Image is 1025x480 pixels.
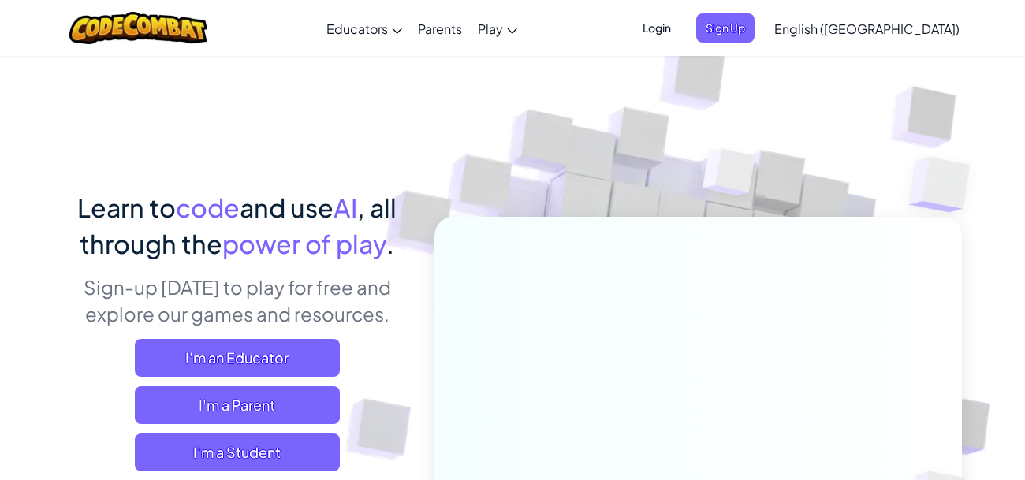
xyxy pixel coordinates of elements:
[633,13,680,43] button: Login
[766,7,967,50] a: English ([GEOGRAPHIC_DATA])
[63,273,411,327] p: Sign-up [DATE] to play for free and explore our games and resources.
[240,192,334,223] span: and use
[478,20,503,37] span: Play
[69,12,207,44] img: CodeCombat logo
[176,192,240,223] span: code
[77,192,176,223] span: Learn to
[386,228,394,259] span: .
[696,13,755,43] button: Sign Up
[135,339,340,377] a: I'm an Educator
[334,192,357,223] span: AI
[222,228,386,259] span: power of play
[319,7,410,50] a: Educators
[135,386,340,424] a: I'm a Parent
[774,20,960,37] span: English ([GEOGRAPHIC_DATA])
[470,7,525,50] a: Play
[878,118,1014,251] img: Overlap cubes
[135,433,340,471] button: I'm a Student
[326,20,388,37] span: Educators
[410,7,470,50] a: Parents
[673,117,787,235] img: Overlap cubes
